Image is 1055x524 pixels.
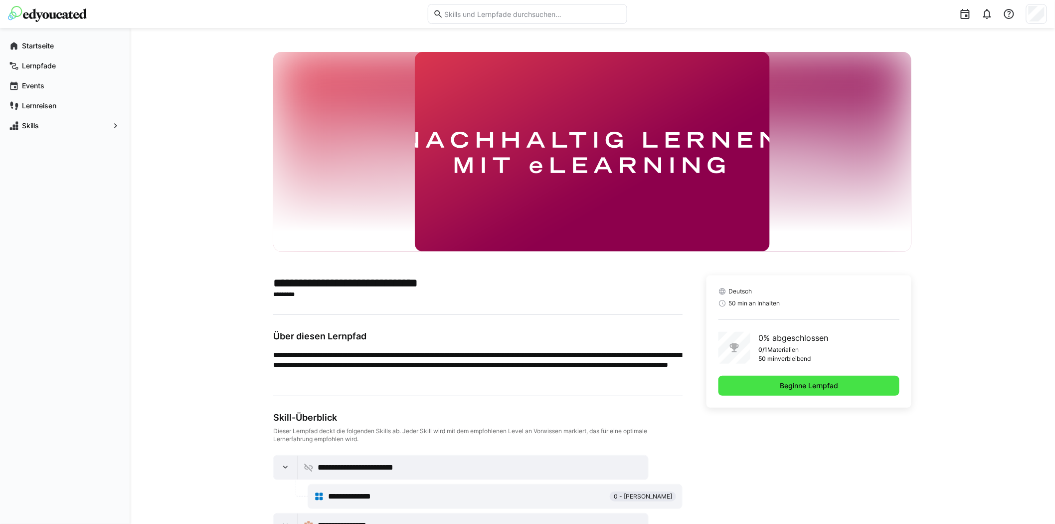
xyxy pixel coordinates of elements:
[767,346,799,354] p: Materialien
[778,355,811,363] p: verbleibend
[614,493,672,501] span: 0 - [PERSON_NAME]
[718,376,899,396] button: Beginne Lernpfad
[443,9,622,18] input: Skills und Lernpfade durchsuchen…
[273,427,683,443] div: Dieser Lernpfad deckt die folgenden Skills ab. Jeder Skill wird mit dem empfohlenen Level an Vorw...
[778,381,840,391] span: Beginne Lernpfad
[728,299,780,307] span: 50 min an Inhalten
[273,331,683,342] h3: Über diesen Lernpfad
[758,346,767,354] p: 0/1
[758,355,778,363] p: 50 min
[273,412,683,423] div: Skill-Überblick
[728,287,752,295] span: Deutsch
[758,332,828,344] p: 0% abgeschlossen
